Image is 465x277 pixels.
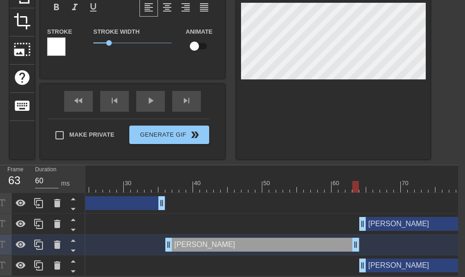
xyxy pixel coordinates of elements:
[358,261,367,270] span: drag_handle
[162,2,173,13] span: format_align_center
[186,27,212,36] label: Animate
[109,95,120,106] span: skip_previous
[199,2,210,13] span: format_align_justify
[7,172,21,189] div: 63
[157,199,166,208] span: drag_handle
[51,2,62,13] span: format_bold
[143,2,154,13] span: format_align_left
[358,219,367,229] span: drag_handle
[263,179,272,188] div: 50
[73,95,84,106] span: fast_rewind
[194,179,202,188] div: 40
[0,165,28,192] div: Frame
[69,2,80,13] span: format_italic
[13,41,31,58] span: photo_size_select_large
[47,27,72,36] label: Stroke
[93,27,139,36] label: Stroke Width
[88,2,99,13] span: format_underline
[133,129,205,140] span: Generate Gif
[181,95,192,106] span: skip_next
[35,167,56,173] label: Duration
[125,179,133,188] div: 30
[180,2,191,13] span: format_align_right
[13,97,31,114] span: keyboard
[129,126,209,144] button: Generate Gif
[13,12,31,30] span: crop
[332,179,341,188] div: 60
[61,179,70,188] div: ms
[402,179,410,188] div: 70
[145,95,156,106] span: play_arrow
[189,129,200,140] span: double_arrow
[69,130,115,139] span: Make Private
[13,69,31,86] span: help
